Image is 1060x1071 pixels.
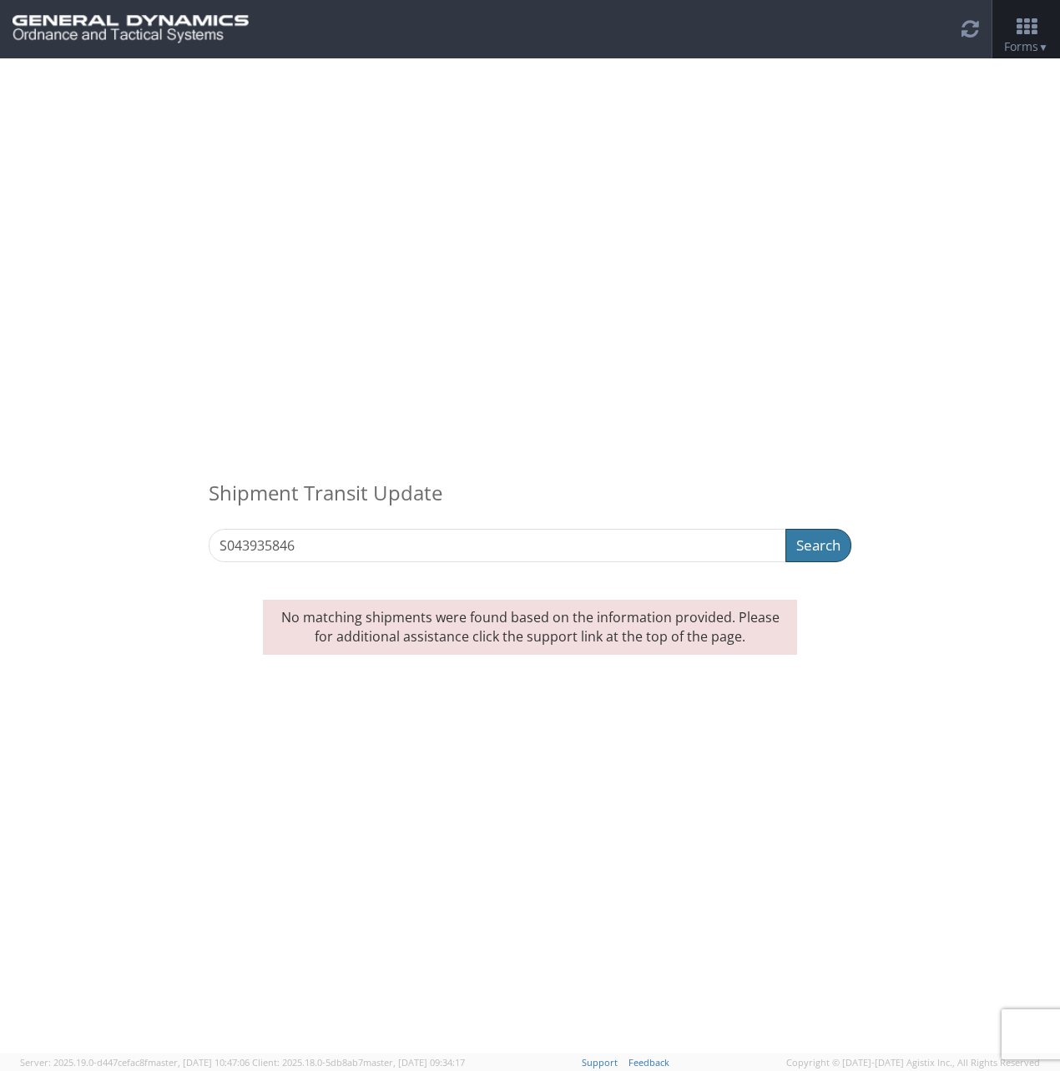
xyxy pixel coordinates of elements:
[209,457,851,529] h3: Shipment Transit Update
[1038,40,1048,54] span: ▼
[785,529,851,562] button: Search
[363,1056,465,1068] span: master, [DATE] 09:34:17
[209,529,786,562] input: Enter the Reference Number, Pro Number, Bill of Lading, or Agistix Number (at least 4 chars)
[252,1056,465,1068] span: Client: 2025.18.0-5db8ab7
[786,1056,1040,1069] span: Copyright © [DATE]-[DATE] Agistix Inc., All Rights Reserved
[20,1056,250,1068] span: Server: 2025.19.0-d447cefac8f
[628,1056,669,1068] a: Feedback
[582,1056,618,1068] a: Support
[263,600,797,655] p: No matching shipments were found based on the information provided. Please for additional assista...
[1004,38,1048,54] span: Forms
[13,15,249,43] img: gd-ots-0c3321f2eb4c994f95cb.png
[148,1056,250,1068] span: master, [DATE] 10:47:06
